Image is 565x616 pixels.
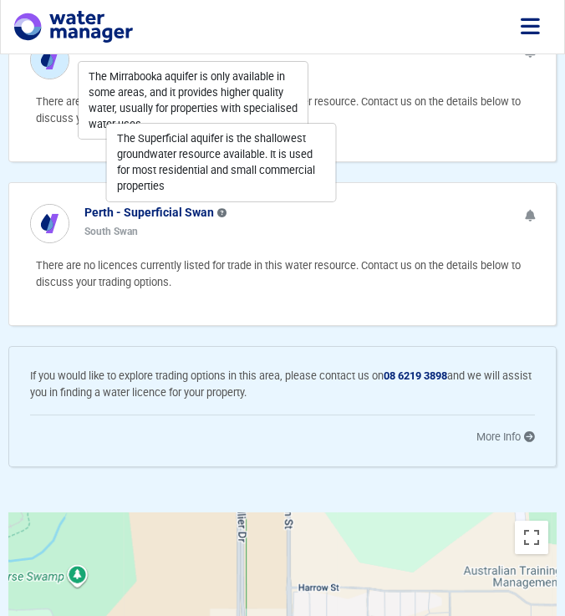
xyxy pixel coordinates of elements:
button: Toggle navigation [510,12,551,42]
img: icon%20white.svg [31,205,69,242]
img: icon%20blue.svg [31,41,69,79]
div: The Superficial aquifer is the shallowest groundwater resource available. It is used for most res... [107,124,336,201]
b: 08 6219 3898 [384,369,447,382]
b: Perth - Mirrabooka [84,42,185,55]
button: Toggle fullscreen view [515,521,548,554]
b: South Swan [84,226,138,237]
div: The Mirrabooka aquifer is only available in some areas, and it provides higher quality water, usu... [79,62,308,140]
p: There are no licences currently listed for trade in this water resource. Contact us on the detail... [36,257,535,291]
img: logo.svg [14,11,133,43]
a: More Info [476,430,535,443]
p: If you would like to explore trading options in this area, please contact us on and we will assis... [30,368,535,401]
b: Perth - Superficial Swan [84,206,214,219]
p: There are no licences currently listed for trade in this water resource. Contact us on the detail... [36,94,535,127]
